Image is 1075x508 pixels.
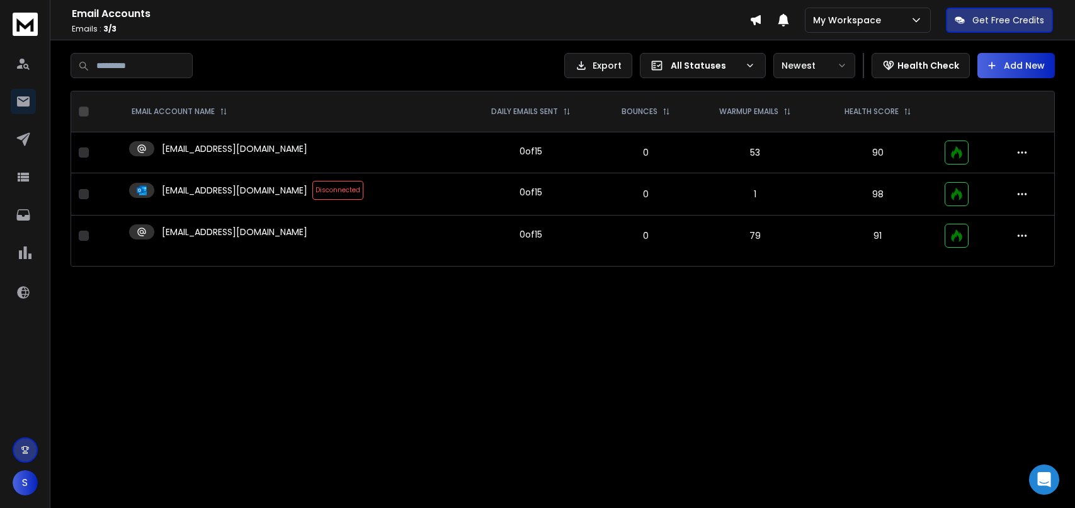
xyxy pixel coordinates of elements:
[622,107,657,117] p: BOUNCES
[818,173,937,216] td: 98
[162,184,307,197] p: [EMAIL_ADDRESS][DOMAIN_NAME]
[491,107,558,117] p: DAILY EMAILS SENT
[897,59,959,72] p: Health Check
[606,146,685,159] p: 0
[520,186,542,199] div: 0 of 15
[693,173,819,216] td: 1
[972,14,1044,26] p: Get Free Credits
[1029,465,1059,495] div: Open Intercom Messenger
[606,229,685,242] p: 0
[72,24,749,34] p: Emails :
[813,14,886,26] p: My Workspace
[872,53,970,78] button: Health Check
[818,216,937,257] td: 91
[606,188,685,200] p: 0
[845,107,899,117] p: HEALTH SCORE
[520,145,542,158] div: 0 of 15
[13,470,38,495] button: S
[977,53,1055,78] button: Add New
[72,6,749,21] h1: Email Accounts
[13,13,38,36] img: logo
[162,142,307,155] p: [EMAIL_ADDRESS][DOMAIN_NAME]
[564,53,632,78] button: Export
[818,132,937,173] td: 90
[162,226,307,238] p: [EMAIL_ADDRESS][DOMAIN_NAME]
[520,228,542,241] div: 0 of 15
[103,23,117,34] span: 3 / 3
[773,53,855,78] button: Newest
[693,216,819,257] td: 79
[671,59,740,72] p: All Statuses
[946,8,1053,33] button: Get Free Credits
[693,132,819,173] td: 53
[719,107,778,117] p: WARMUP EMAILS
[132,107,227,117] div: EMAIL ACCOUNT NAME
[312,181,363,200] span: Disconnected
